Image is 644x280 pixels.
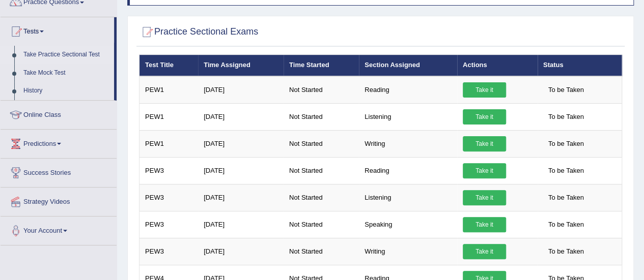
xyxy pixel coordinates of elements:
a: Take Mock Test [19,64,114,82]
td: [DATE] [198,184,284,211]
a: Take it [463,190,506,205]
td: [DATE] [198,211,284,238]
td: Not Started [284,184,359,211]
th: Time Assigned [198,55,284,76]
a: Take it [463,244,506,259]
td: PEW3 [139,211,199,238]
a: History [19,82,114,100]
td: [DATE] [198,238,284,265]
a: Take it [463,163,506,178]
td: Reading [359,157,457,184]
td: PEW3 [139,238,199,265]
td: PEW3 [139,184,199,211]
a: Take it [463,136,506,151]
a: Strategy Videos [1,188,117,213]
th: Test Title [139,55,199,76]
a: Online Class [1,101,117,126]
td: Not Started [284,157,359,184]
td: [DATE] [198,76,284,104]
span: To be Taken [543,109,589,125]
span: To be Taken [543,82,589,98]
span: To be Taken [543,244,589,259]
a: Your Account [1,216,117,242]
a: Take it [463,217,506,232]
a: Success Stories [1,159,117,184]
a: Take it [463,109,506,125]
th: Section Assigned [359,55,457,76]
td: Not Started [284,238,359,265]
td: Reading [359,76,457,104]
a: Take it [463,82,506,98]
td: Listening [359,184,457,211]
a: Tests [1,17,114,43]
a: Take Practice Sectional Test [19,46,114,64]
td: [DATE] [198,103,284,130]
td: Not Started [284,130,359,157]
td: PEW1 [139,103,199,130]
td: Writing [359,130,457,157]
td: PEW1 [139,76,199,104]
td: Writing [359,238,457,265]
td: Speaking [359,211,457,238]
span: To be Taken [543,163,589,178]
td: Listening [359,103,457,130]
span: To be Taken [543,217,589,232]
th: Status [538,55,622,76]
td: PEW3 [139,157,199,184]
td: Not Started [284,211,359,238]
span: To be Taken [543,190,589,205]
td: PEW1 [139,130,199,157]
a: Predictions [1,130,117,155]
span: To be Taken [543,136,589,151]
td: [DATE] [198,130,284,157]
th: Actions [457,55,538,76]
th: Time Started [284,55,359,76]
td: Not Started [284,76,359,104]
h2: Practice Sectional Exams [139,24,258,40]
td: Not Started [284,103,359,130]
td: [DATE] [198,157,284,184]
